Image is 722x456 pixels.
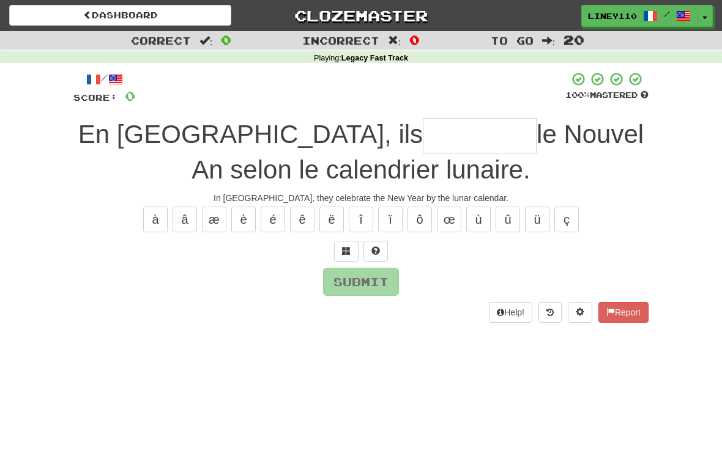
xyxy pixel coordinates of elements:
span: 0 [409,32,420,47]
button: é [261,207,285,232]
span: Correct [131,34,191,46]
div: / [73,72,135,87]
span: Liney110 [588,10,637,21]
button: ë [319,207,344,232]
button: æ [202,207,226,232]
span: En [GEOGRAPHIC_DATA], ils [78,120,423,149]
span: 0 [125,88,135,103]
a: Clozemaster [250,5,472,26]
button: ü [525,207,549,232]
span: : [199,35,213,46]
span: 0 [221,32,231,47]
button: œ [437,207,461,232]
button: ç [554,207,579,232]
button: Help! [489,302,532,323]
div: Mastered [565,90,649,101]
button: à [143,207,168,232]
span: 20 [564,32,584,47]
span: 100 % [565,90,590,100]
span: / [664,10,670,18]
span: To go [491,34,534,46]
button: è [231,207,256,232]
button: ê [290,207,314,232]
button: û [496,207,520,232]
button: ô [408,207,432,232]
div: In [GEOGRAPHIC_DATA], they celebrate the New Year by the lunar calendar. [73,192,649,204]
span: : [388,35,401,46]
strong: Legacy Fast Track [341,54,408,62]
a: Liney110 / [581,5,698,27]
button: Switch sentence to multiple choice alt+p [334,241,359,262]
span: Incorrect [302,34,379,46]
button: Report [598,302,649,323]
span: : [542,35,556,46]
button: â [173,207,197,232]
a: Dashboard [9,5,231,26]
button: Single letter hint - you only get 1 per sentence and score half the points! alt+h [363,241,388,262]
button: ù [466,207,491,232]
button: ï [378,207,403,232]
button: Submit [323,268,399,296]
button: Round history (alt+y) [538,302,562,323]
span: Score: [73,92,117,103]
button: î [349,207,373,232]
